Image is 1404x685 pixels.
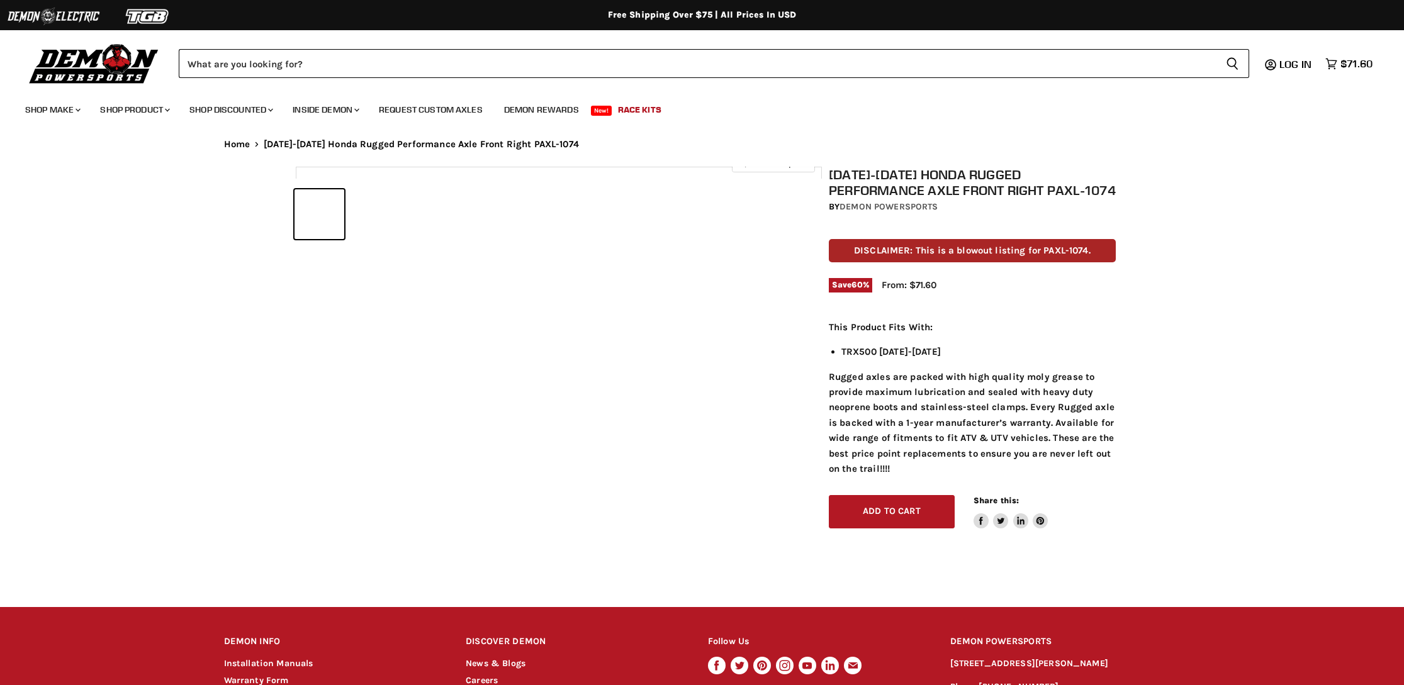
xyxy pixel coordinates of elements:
p: This Product Fits With: [829,320,1116,335]
span: From: $71.60 [882,279,936,291]
p: DISCLAIMER: This is a blowout listing for PAXL-1074. [829,239,1116,262]
a: News & Blogs [466,658,525,669]
span: Share this: [974,496,1019,505]
h2: Follow Us [708,627,926,657]
button: 2001-2004 Honda Rugged Performance Axle Front Right PAXL-1074 thumbnail [295,189,344,239]
div: by [829,200,1116,214]
h2: DEMON INFO [224,627,442,657]
span: Add to cart [863,506,921,516]
a: Inside Demon [283,97,367,123]
a: Demon Rewards [495,97,588,123]
nav: Breadcrumbs [199,139,1206,150]
span: [DATE]-[DATE] Honda Rugged Performance Axle Front Right PAXL-1074 [264,139,579,150]
a: Race Kits [609,97,671,123]
a: Shop Make [16,97,88,123]
span: $71.60 [1340,58,1373,70]
div: Free Shipping Over $75 | All Prices In USD [199,9,1206,21]
span: Log in [1279,58,1311,70]
button: Add to cart [829,495,955,528]
img: Demon Powersports [25,41,163,86]
img: Demon Electric Logo 2 [6,4,101,28]
a: Home [224,139,250,150]
h2: DEMON POWERSPORTS [950,627,1181,657]
a: $71.60 [1319,55,1379,73]
li: TRX500 [DATE]-[DATE] [841,344,1116,359]
aside: Share this: [974,495,1048,528]
span: New! [591,106,612,116]
h1: [DATE]-[DATE] Honda Rugged Performance Axle Front Right PAXL-1074 [829,167,1116,198]
form: Product [179,49,1249,78]
img: TGB Logo 2 [101,4,195,28]
div: Rugged axles are packed with high quality moly grease to provide maximum lubrication and sealed w... [829,320,1116,476]
a: Installation Manuals [224,658,313,669]
a: Log in [1274,58,1319,70]
h2: DISCOVER DEMON [466,627,684,657]
input: Search [179,49,1216,78]
a: Demon Powersports [840,201,938,212]
span: 60 [851,280,862,289]
ul: Main menu [16,92,1369,123]
a: Request Custom Axles [369,97,492,123]
button: Search [1216,49,1249,78]
p: [STREET_ADDRESS][PERSON_NAME] [950,657,1181,671]
span: Click to expand [738,159,808,168]
span: Save % [829,278,872,292]
a: Shop Product [91,97,177,123]
a: Shop Discounted [180,97,281,123]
